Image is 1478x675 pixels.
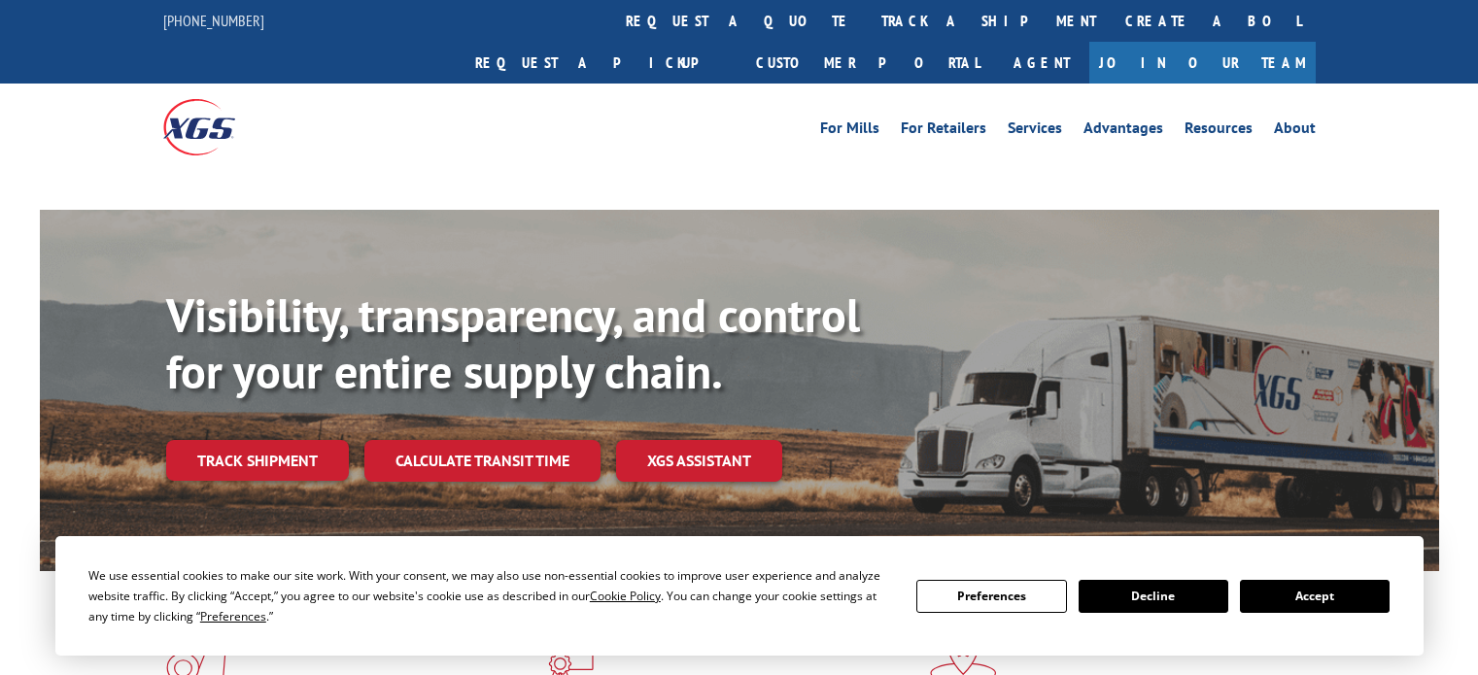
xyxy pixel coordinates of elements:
[616,440,782,482] a: XGS ASSISTANT
[916,580,1066,613] button: Preferences
[166,285,860,401] b: Visibility, transparency, and control for your entire supply chain.
[1240,580,1390,613] button: Accept
[166,440,349,481] a: Track shipment
[994,42,1089,84] a: Agent
[1274,120,1316,142] a: About
[364,440,601,482] a: Calculate transit time
[1089,42,1316,84] a: Join Our Team
[1008,120,1062,142] a: Services
[1185,120,1253,142] a: Resources
[1079,580,1228,613] button: Decline
[200,608,266,624] span: Preferences
[1083,120,1163,142] a: Advantages
[901,120,986,142] a: For Retailers
[55,536,1424,656] div: Cookie Consent Prompt
[820,120,879,142] a: For Mills
[741,42,994,84] a: Customer Portal
[88,565,893,626] div: We use essential cookies to make our site work. With your consent, we may also use non-essential ...
[461,42,741,84] a: Request a pickup
[590,588,661,604] span: Cookie Policy
[163,11,264,30] a: [PHONE_NUMBER]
